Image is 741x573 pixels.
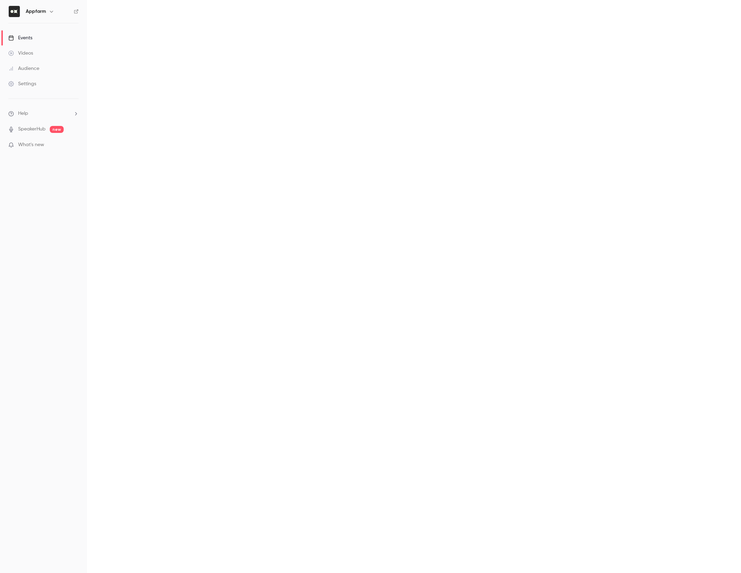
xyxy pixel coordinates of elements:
[8,80,36,87] div: Settings
[18,126,46,133] a: SpeakerHub
[8,110,79,117] li: help-dropdown-opener
[50,126,64,133] span: new
[8,65,39,72] div: Audience
[18,110,28,117] span: Help
[26,8,46,15] h6: Appfarm
[8,34,32,41] div: Events
[9,6,20,17] img: Appfarm
[18,141,44,149] span: What's new
[8,50,33,57] div: Videos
